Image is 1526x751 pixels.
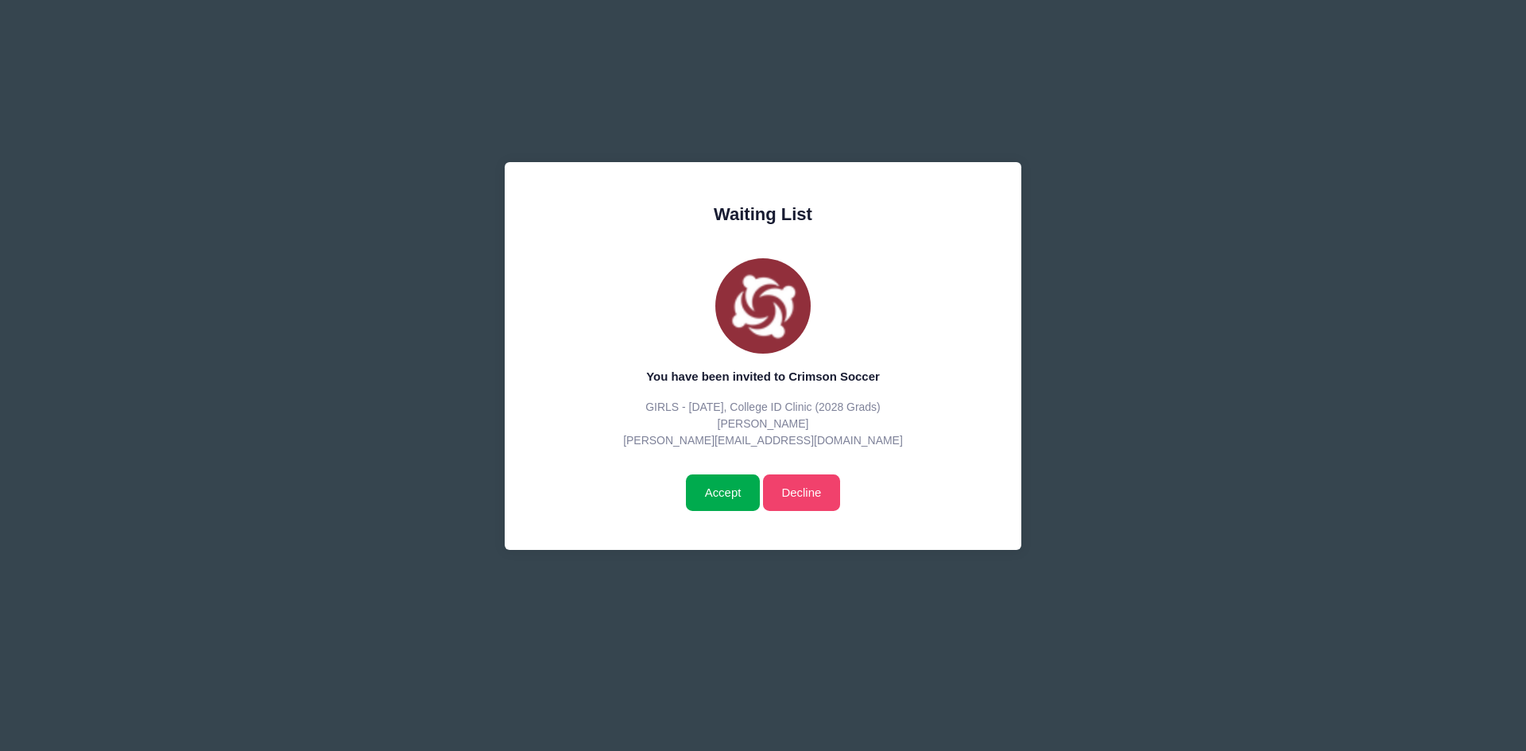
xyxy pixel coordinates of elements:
[544,201,983,227] div: Waiting List
[763,474,840,511] a: Decline
[544,399,983,416] p: GIRLS - [DATE], College ID Clinic (2028 Grads)
[544,432,983,449] p: [PERSON_NAME][EMAIL_ADDRESS][DOMAIN_NAME]
[544,370,983,384] h5: You have been invited to Crimson Soccer
[544,416,983,432] p: [PERSON_NAME]
[686,474,760,511] input: Accept
[715,258,811,354] img: Crimson Soccer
